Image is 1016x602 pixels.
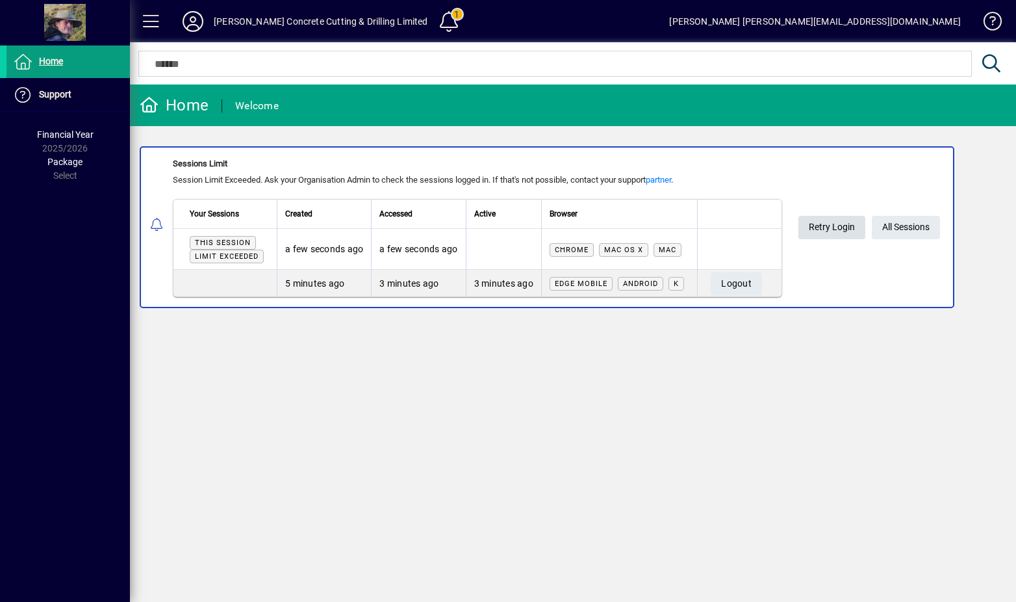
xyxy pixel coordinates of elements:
button: Logout [711,272,762,296]
td: a few seconds ago [277,229,371,270]
td: 3 minutes ago [466,270,541,296]
app-alert-notification-menu-item: Sessions Limit [130,146,1016,308]
span: Edge Mobile [555,280,607,288]
a: Support [6,79,130,111]
span: Home [39,56,63,66]
a: All Sessions [872,216,940,239]
td: 3 minutes ago [371,270,465,296]
span: K [674,280,679,288]
span: Accessed [379,207,413,221]
button: Profile [172,10,214,33]
div: Welcome [235,96,279,116]
span: Mac [659,246,676,254]
span: All Sessions [882,216,930,238]
div: [PERSON_NAME] Concrete Cutting & Drilling Limited [214,11,428,32]
span: Browser [550,207,578,221]
button: Retry Login [798,216,865,239]
div: [PERSON_NAME] [PERSON_NAME][EMAIL_ADDRESS][DOMAIN_NAME] [669,11,961,32]
span: Your Sessions [190,207,239,221]
td: 5 minutes ago [277,270,371,296]
span: Support [39,89,71,99]
span: Package [47,157,83,167]
div: Sessions Limit [173,157,782,170]
span: Financial Year [37,129,94,140]
div: Home [140,95,209,116]
span: Limit exceeded [195,252,259,261]
a: Knowledge Base [974,3,1000,45]
span: Android [623,280,658,288]
div: Session Limit Exceeded. Ask your Organisation Admin to check the sessions logged in. If that's no... [173,174,782,187]
span: Active [474,207,496,221]
span: This session [195,239,251,247]
td: a few seconds ago [371,229,465,270]
span: Retry Login [809,216,855,238]
span: Logout [721,273,752,294]
a: partner [646,175,671,185]
span: Chrome [555,246,589,254]
span: Created [285,207,312,221]
span: Mac OS X [604,246,643,254]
